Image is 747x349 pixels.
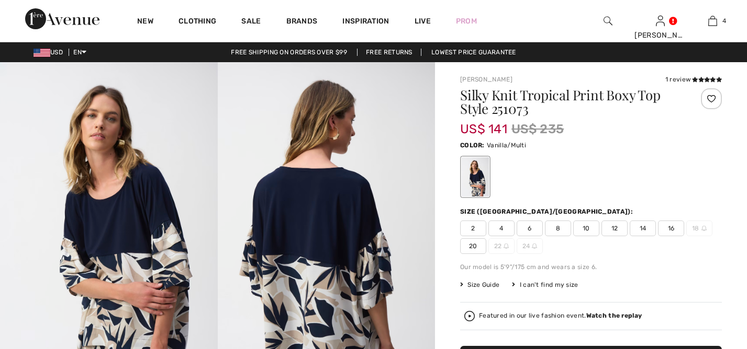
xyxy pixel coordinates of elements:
[488,238,515,254] span: 22
[545,220,571,236] span: 8
[179,17,216,28] a: Clothing
[512,280,578,289] div: I can't find my size
[423,49,525,56] a: Lowest Price Guarantee
[532,243,537,249] img: ring-m.svg
[517,220,543,236] span: 6
[511,120,564,138] span: US$ 235
[460,280,499,289] span: Size Guide
[460,76,512,83] a: [PERSON_NAME]
[415,16,431,27] a: Live
[517,238,543,254] span: 24
[34,49,50,57] img: US Dollar
[137,17,153,28] a: New
[241,17,261,28] a: Sale
[487,142,526,149] span: Vanilla/Multi
[551,3,747,302] iframe: Find more information here
[460,88,678,115] h1: Silky Knit Tropical Print Boxy Top Style 251073
[460,111,507,136] span: US$ 141
[357,49,421,56] a: Free Returns
[460,142,485,149] span: Color:
[342,17,389,28] span: Inspiration
[73,49,86,56] span: EN
[479,312,642,319] div: Featured in our live fashion event.
[460,207,635,216] div: Size ([GEOGRAPHIC_DATA]/[GEOGRAPHIC_DATA]):
[286,17,318,28] a: Brands
[488,220,515,236] span: 4
[456,16,477,27] a: Prom
[25,8,99,29] img: 1ère Avenue
[586,312,642,319] strong: Watch the replay
[460,238,486,254] span: 20
[462,157,489,196] div: Vanilla/Multi
[222,49,355,56] a: Free shipping on orders over $99
[34,49,67,56] span: USD
[464,311,475,321] img: Watch the replay
[504,243,509,249] img: ring-m.svg
[460,220,486,236] span: 2
[460,262,722,272] div: Our model is 5'9"/175 cm and wears a size 6.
